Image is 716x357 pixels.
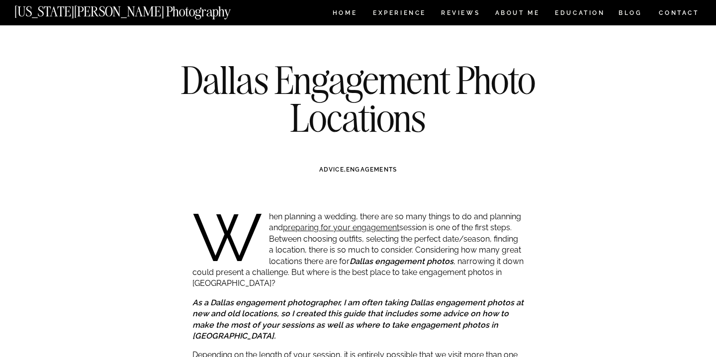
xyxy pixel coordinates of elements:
[14,5,264,13] a: [US_STATE][PERSON_NAME] Photography
[554,10,606,18] a: EDUCATION
[319,166,344,173] a: ADVICE
[283,223,399,232] a: preparing for your engagement
[178,61,538,136] h1: Dallas Engagement Photo Locations
[350,257,453,266] strong: Dallas engagement photos
[619,10,642,18] a: BLOG
[346,166,397,173] a: ENGAGEMENTS
[192,211,524,289] p: When planning a wedding, there are so many things to do and planning and session is one of the fi...
[213,165,503,174] h3: ,
[495,10,540,18] a: ABOUT ME
[192,298,524,341] em: As a Dallas engagement photographer, I am often taking Dallas engagement photos at new and old lo...
[441,10,478,18] a: REVIEWS
[373,10,425,18] a: Experience
[658,7,700,18] a: CONTACT
[331,10,359,18] a: HOME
